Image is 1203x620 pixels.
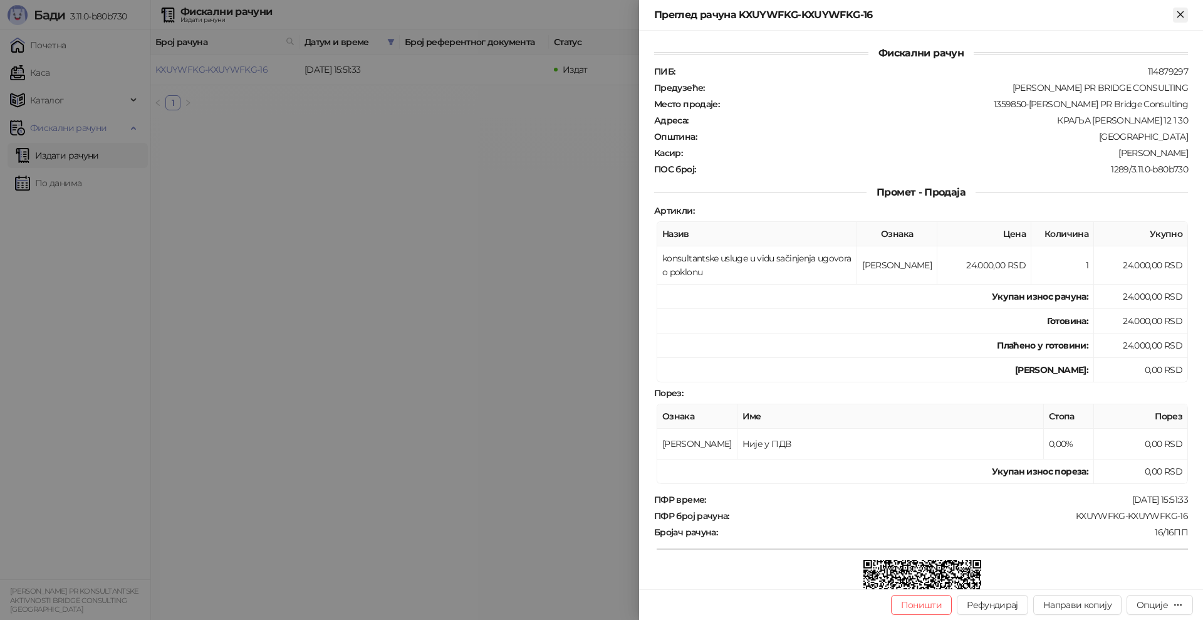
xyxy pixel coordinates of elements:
th: Назив [657,222,857,246]
td: konsultantske usluge u vidu sačinjenja ugovora o poklonu [657,246,857,285]
td: 24.000,00 RSD [1094,246,1188,285]
strong: ПОС број : [654,164,695,175]
div: [PERSON_NAME] [684,147,1189,159]
button: Рефундирај [957,595,1028,615]
td: 0,00 RSD [1094,429,1188,460]
td: [PERSON_NAME] [857,246,937,285]
th: Укупно [1094,222,1188,246]
strong: Укупан износ пореза: [992,466,1088,477]
button: Close [1173,8,1188,23]
strong: Укупан износ рачуна : [992,291,1088,302]
span: Направи копију [1043,599,1112,611]
div: 1359850-[PERSON_NAME] PR Bridge Consulting [721,98,1189,110]
div: КРАЉА [PERSON_NAME] 12 1 30 [690,115,1189,126]
span: Фискални рачун [868,47,974,59]
strong: Готовина : [1047,315,1088,327]
div: 1289/3.11.0-b80b730 [697,164,1189,175]
span: Промет - Продаја [867,186,976,198]
div: [GEOGRAPHIC_DATA] [698,131,1189,142]
td: 24.000,00 RSD [1094,309,1188,334]
strong: Адреса : [654,115,689,126]
div: [DATE] 15:51:33 [707,494,1189,505]
th: Ознака [857,222,937,246]
button: Направи копију [1033,595,1122,615]
strong: Касир : [654,147,682,159]
th: Порез [1094,404,1188,429]
strong: Општина : [654,131,697,142]
td: 24.000,00 RSD [1094,285,1188,309]
th: Стопа [1044,404,1094,429]
td: 0,00% [1044,429,1094,460]
td: 0,00 RSD [1094,460,1188,484]
div: Преглед рачуна KXUYWFKG-KXUYWFKG-16 [654,8,1173,23]
div: [PERSON_NAME] PR BRIDGE CONSULTING [706,82,1189,93]
th: Име [737,404,1044,429]
strong: ПФР број рачуна : [654,510,729,522]
div: 114879297 [676,66,1189,77]
strong: ПФР време : [654,494,706,505]
strong: [PERSON_NAME]: [1015,364,1088,376]
td: 1 [1031,246,1094,285]
td: 24.000,00 RSD [937,246,1031,285]
strong: Место продаје : [654,98,719,110]
div: KXUYWFKG-KXUYWFKG-16 [731,510,1189,522]
button: Опције [1127,595,1193,615]
td: Није у ПДВ [737,429,1044,460]
strong: Предузеће : [654,82,705,93]
strong: Плаћено у готовини: [997,340,1088,351]
strong: ПИБ : [654,66,675,77]
strong: Артикли : [654,205,694,216]
th: Количина [1031,222,1094,246]
th: Ознака [657,404,737,429]
td: [PERSON_NAME] [657,429,737,460]
button: Поништи [891,595,952,615]
td: 0,00 RSD [1094,358,1188,382]
th: Цена [937,222,1031,246]
td: 24.000,00 RSD [1094,334,1188,358]
strong: Порез : [654,387,683,399]
div: Опције [1137,599,1168,611]
strong: Бројач рачуна : [654,527,717,538]
div: 16/16ПП [719,527,1189,538]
